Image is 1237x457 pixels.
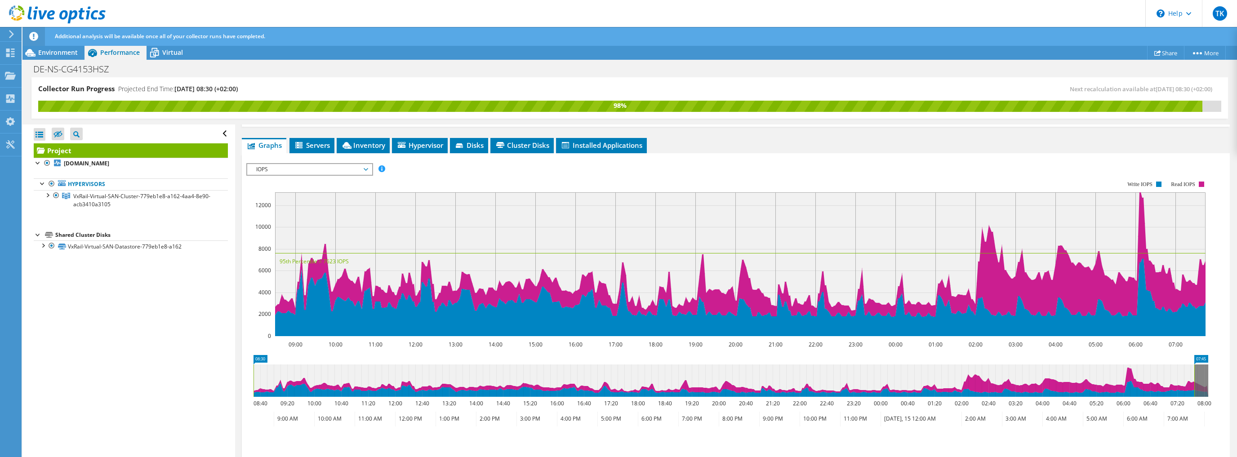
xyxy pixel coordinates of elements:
[258,266,271,274] text: 6000
[848,341,862,348] text: 23:00
[448,341,462,348] text: 13:00
[1088,341,1102,348] text: 05:00
[73,192,210,208] span: VxRail-Virtual-SAN-Cluster-779eb1e8-a162-4aa4-8e90-acb3410a3105
[981,399,995,407] text: 02:40
[1213,6,1227,21] span: TK
[568,341,582,348] text: 16:00
[1143,399,1157,407] text: 06:40
[608,341,622,348] text: 17:00
[900,399,914,407] text: 00:40
[1089,399,1103,407] text: 05:20
[252,164,367,175] span: IOPS
[454,141,484,150] span: Disks
[604,399,618,407] text: 17:20
[118,84,238,94] h4: Projected End Time:
[495,141,549,150] span: Cluster Disks
[334,399,348,407] text: 10:40
[1157,9,1165,18] svg: \n
[1127,181,1152,187] text: Write IOPS
[258,288,271,296] text: 4000
[1197,399,1211,407] text: 08:00
[873,399,887,407] text: 00:00
[55,230,228,240] div: Shared Cluster Disks
[255,201,271,209] text: 12000
[1156,85,1212,93] span: [DATE] 08:30 (+02:00)
[1171,181,1195,187] text: Read IOPS
[361,399,375,407] text: 11:20
[64,160,109,167] b: [DOMAIN_NAME]
[496,399,510,407] text: 14:40
[246,141,282,150] span: Graphs
[528,341,542,348] text: 15:00
[162,48,183,57] span: Virtual
[954,399,968,407] text: 02:00
[442,399,456,407] text: 13:20
[396,141,443,150] span: Hypervisor
[38,48,78,57] span: Environment
[728,341,742,348] text: 20:00
[288,341,302,348] text: 09:00
[469,399,483,407] text: 14:00
[1128,341,1142,348] text: 06:00
[280,399,294,407] text: 09:20
[808,341,822,348] text: 22:00
[523,399,537,407] text: 15:20
[258,310,271,318] text: 2000
[1184,46,1226,60] a: More
[55,32,265,40] span: Additional analysis will be available once all of your collector runs have completed.
[927,399,941,407] text: 01:20
[34,178,228,190] a: Hypervisors
[550,399,564,407] text: 16:00
[38,101,1202,111] div: 98%
[29,64,123,74] h1: DE-NS-CG4153HSZ
[658,399,672,407] text: 18:40
[415,399,429,407] text: 12:40
[1048,341,1062,348] text: 04:00
[648,341,662,348] text: 18:00
[388,399,402,407] text: 12:00
[328,341,342,348] text: 10:00
[846,399,860,407] text: 23:20
[1147,46,1184,60] a: Share
[488,341,502,348] text: 14:00
[255,223,271,231] text: 10000
[688,341,702,348] text: 19:00
[174,84,238,93] span: [DATE] 08:30 (+02:00)
[1008,399,1022,407] text: 03:20
[100,48,140,57] span: Performance
[408,341,422,348] text: 12:00
[34,158,228,169] a: [DOMAIN_NAME]
[253,399,267,407] text: 08:40
[1070,85,1217,93] span: Next recalculation available at
[739,399,752,407] text: 20:40
[1008,341,1022,348] text: 03:00
[280,257,349,265] text: 95th Percentile = 7623 IOPS
[1116,399,1130,407] text: 06:00
[1168,341,1182,348] text: 07:00
[577,399,591,407] text: 16:40
[819,399,833,407] text: 22:40
[34,240,228,252] a: VxRail-Virtual-SAN-Datastore-779eb1e8-a162
[1170,399,1184,407] text: 07:20
[294,141,330,150] span: Servers
[631,399,645,407] text: 18:00
[34,190,228,210] a: VxRail-Virtual-SAN-Cluster-779eb1e8-a162-4aa4-8e90-acb3410a3105
[268,332,271,340] text: 0
[34,143,228,158] a: Project
[968,341,982,348] text: 02:00
[341,141,385,150] span: Inventory
[368,341,382,348] text: 11:00
[888,341,902,348] text: 00:00
[561,141,642,150] span: Installed Applications
[307,399,321,407] text: 10:00
[928,341,942,348] text: 01:00
[1062,399,1076,407] text: 04:40
[1035,399,1049,407] text: 04:00
[258,245,271,253] text: 8000
[765,399,779,407] text: 21:20
[768,341,782,348] text: 21:00
[685,399,699,407] text: 19:20
[712,399,725,407] text: 20:00
[792,399,806,407] text: 22:00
